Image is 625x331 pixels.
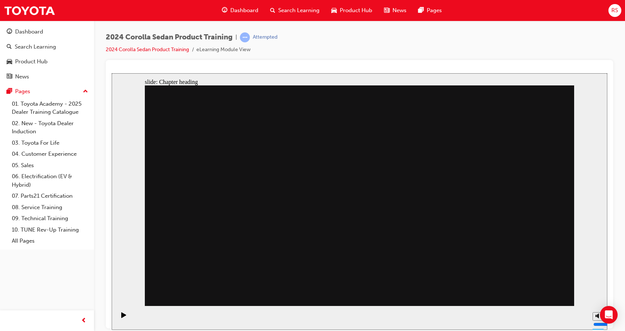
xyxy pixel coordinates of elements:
span: RS [611,6,618,15]
div: misc controls [477,233,492,257]
span: pages-icon [418,6,424,15]
button: Pages [3,85,91,98]
span: news-icon [384,6,390,15]
span: Dashboard [230,6,258,15]
span: 2024 Corolla Sedan Product Training [106,33,233,42]
div: Open Intercom Messenger [600,306,618,324]
a: 10. TUNE Rev-Up Training [9,224,91,236]
a: 03. Toyota For Life [9,137,91,149]
button: DashboardSearch LearningProduct HubNews [3,24,91,85]
div: Product Hub [15,57,48,66]
span: car-icon [7,59,12,65]
button: Mute (Ctrl+Alt+M) [481,239,493,247]
span: car-icon [331,6,337,15]
img: Trak [4,2,55,19]
a: News [3,70,91,84]
div: Search Learning [15,43,56,51]
span: guage-icon [222,6,227,15]
span: | [235,33,237,42]
a: guage-iconDashboard [216,3,264,18]
a: 04. Customer Experience [9,148,91,160]
button: RS [608,4,621,17]
span: pages-icon [7,88,12,95]
div: playback controls [4,233,16,257]
span: learningRecordVerb_ATTEMPT-icon [240,32,250,42]
a: news-iconNews [378,3,412,18]
a: 2024 Corolla Sedan Product Training [106,46,189,53]
a: 09. Technical Training [9,213,91,224]
a: 02. New - Toyota Dealer Induction [9,118,91,137]
a: 07. Parts21 Certification [9,190,91,202]
span: News [392,6,406,15]
span: Product Hub [340,6,372,15]
a: pages-iconPages [412,3,448,18]
div: Dashboard [15,28,43,36]
span: up-icon [83,87,88,96]
li: eLearning Module View [196,46,251,54]
span: search-icon [270,6,275,15]
button: Play (Ctrl+Alt+P) [4,239,16,251]
span: news-icon [7,74,12,80]
span: Search Learning [278,6,320,15]
a: Dashboard [3,25,91,39]
a: 08. Service Training [9,202,91,213]
span: Pages [427,6,442,15]
span: guage-icon [7,29,12,35]
div: Attempted [253,34,277,41]
a: 05. Sales [9,160,91,171]
a: search-iconSearch Learning [264,3,325,18]
span: prev-icon [81,316,87,325]
span: search-icon [7,44,12,50]
input: volume [482,248,529,254]
a: 01. Toyota Academy - 2025 Dealer Training Catalogue [9,98,91,118]
a: Search Learning [3,40,91,54]
a: car-iconProduct Hub [325,3,378,18]
div: News [15,73,29,81]
a: All Pages [9,235,91,247]
a: Product Hub [3,55,91,68]
div: Pages [15,87,30,96]
a: 06. Electrification (EV & Hybrid) [9,171,91,190]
